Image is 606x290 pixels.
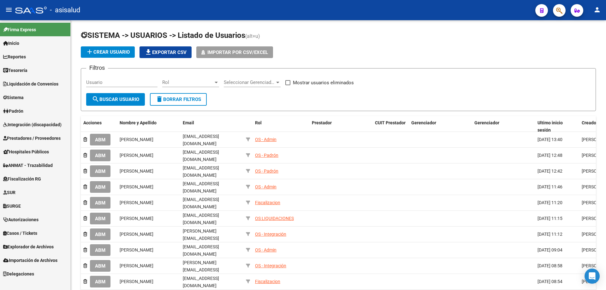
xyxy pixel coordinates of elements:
[140,46,192,58] button: Exportar CSV
[183,213,219,225] span: [EMAIL_ADDRESS][DOMAIN_NAME]
[538,232,562,237] span: [DATE] 11:12
[95,216,105,222] span: ABM
[255,168,278,175] div: OS - Padrón
[120,200,153,205] span: [PERSON_NAME]
[3,135,61,142] span: Prestadores / Proveedores
[255,152,278,159] div: OS - Padrón
[585,269,600,284] div: Open Intercom Messenger
[92,95,99,103] mat-icon: search
[538,247,562,252] span: [DATE] 09:04
[145,50,187,55] span: Exportar CSV
[538,169,562,174] span: [DATE] 12:42
[255,278,280,285] div: Fiscalizacion
[120,263,153,268] span: [PERSON_NAME]
[538,216,562,221] span: [DATE] 11:15
[120,120,157,125] span: Nombre y Apellido
[293,79,354,86] span: Mostrar usuarios eliminados
[90,276,110,287] button: ABM
[90,213,110,224] button: ABM
[538,137,562,142] span: [DATE] 13:40
[183,165,219,178] span: [EMAIL_ADDRESS][DOMAIN_NAME]
[156,95,163,103] mat-icon: delete
[95,279,105,285] span: ABM
[81,31,245,40] span: SISTEMA -> USUARIOS -> Listado de Usuarios
[409,116,472,137] datatable-header-cell: Gerenciador
[372,116,409,137] datatable-header-cell: CUIT Prestador
[90,244,110,256] button: ABM
[183,197,219,209] span: [EMAIL_ADDRESS][DOMAIN_NAME]
[183,244,219,257] span: [EMAIL_ADDRESS][DOMAIN_NAME]
[255,136,276,143] div: OS - Admin
[120,184,153,189] span: [PERSON_NAME]
[3,243,54,250] span: Explorador de Archivos
[3,203,21,210] span: SURGE
[162,80,213,85] span: Rol
[86,63,108,72] h3: Filtros
[538,263,562,268] span: [DATE] 08:58
[3,189,15,196] span: SUR
[183,228,219,248] span: [PERSON_NAME][EMAIL_ADDRESS][DOMAIN_NAME]
[95,184,105,190] span: ABM
[95,247,105,253] span: ABM
[5,6,13,14] mat-icon: menu
[90,150,110,161] button: ABM
[538,153,562,158] span: [DATE] 12:48
[95,263,105,269] span: ABM
[183,120,194,125] span: Email
[150,93,207,106] button: Borrar Filtros
[81,116,117,137] datatable-header-cell: Acciones
[90,228,110,240] button: ABM
[3,53,26,60] span: Reportes
[120,232,153,237] span: [PERSON_NAME]
[120,169,153,174] span: [PERSON_NAME]
[83,120,102,125] span: Acciones
[3,230,37,237] span: Casos / Tickets
[535,116,579,137] datatable-header-cell: Ultimo inicio sesión
[245,33,260,39] span: (alt+u)
[224,80,275,85] span: Seleccionar Gerenciador
[120,279,153,284] span: [PERSON_NAME]
[183,134,219,146] span: [EMAIL_ADDRESS][DOMAIN_NAME]
[411,120,436,125] span: Gerenciador
[582,120,604,125] span: Creado por
[3,80,58,87] span: Liquidación de Convenios
[3,121,62,128] span: Integración (discapacidad)
[90,197,110,209] button: ABM
[120,137,153,142] span: [PERSON_NAME]
[255,246,276,254] div: OS - Admin
[255,262,286,269] div: OS - Integración
[207,50,268,55] span: Importar por CSV/Excel
[183,181,219,193] span: [EMAIL_ADDRESS][DOMAIN_NAME]
[50,3,80,17] span: - asisalud
[3,108,23,115] span: Padrón
[90,181,110,193] button: ABM
[81,46,135,58] button: Crear Usuario
[255,183,276,191] div: OS - Admin
[255,199,280,206] div: Fiscalizacion
[86,93,145,106] button: Buscar Usuario
[183,150,219,162] span: [EMAIL_ADDRESS][DOMAIN_NAME]
[183,276,219,288] span: [EMAIL_ADDRESS][DOMAIN_NAME]
[472,116,535,137] datatable-header-cell: Gerenciador
[3,270,34,277] span: Delegaciones
[252,116,309,137] datatable-header-cell: Rol
[86,48,93,56] mat-icon: add
[312,120,332,125] span: Prestador
[3,94,24,101] span: Sistema
[3,162,53,169] span: ANMAT - Trazabilidad
[3,148,49,155] span: Hospitales Públicos
[90,260,110,272] button: ABM
[538,120,563,133] span: Ultimo inicio sesión
[3,257,57,264] span: Importación de Archivos
[92,97,139,102] span: Buscar Usuario
[538,200,562,205] span: [DATE] 11:20
[117,116,180,137] datatable-header-cell: Nombre y Apellido
[120,247,153,252] span: [PERSON_NAME]
[3,216,39,223] span: Autorizaciones
[95,169,105,174] span: ABM
[593,6,601,14] mat-icon: person
[180,116,243,137] datatable-header-cell: Email
[120,216,153,221] span: [PERSON_NAME]
[95,232,105,237] span: ABM
[3,40,19,47] span: Inicio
